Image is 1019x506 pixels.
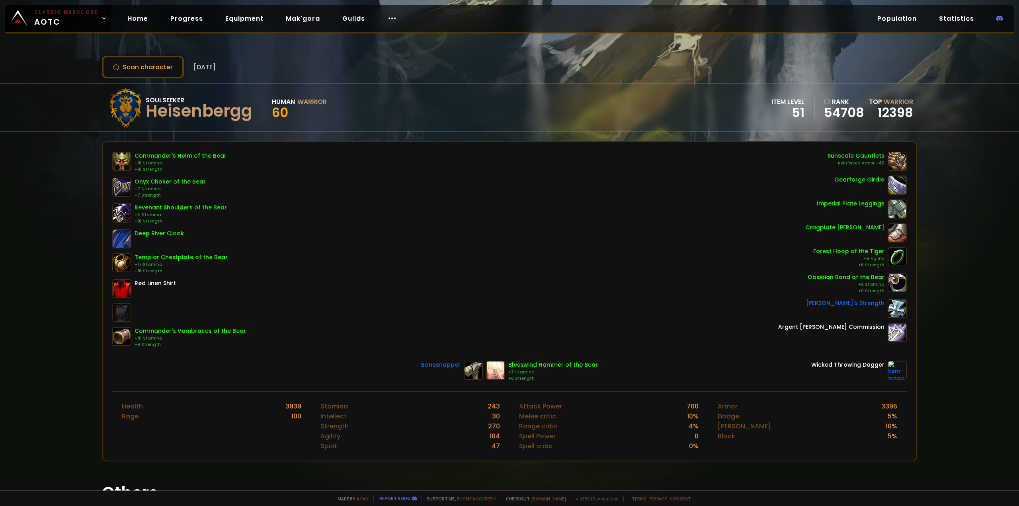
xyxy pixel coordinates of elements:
a: 12398 [878,104,913,121]
div: +18 Stamina [135,160,226,166]
div: Spell critic [519,441,552,451]
div: 51 [771,107,804,119]
span: AOTC [34,9,98,28]
div: Dodge [718,411,739,421]
a: Progress [164,10,209,27]
div: 10 % [687,411,699,421]
div: [PERSON_NAME]'s Strength [806,299,884,307]
div: Gearforge Girdle [834,176,884,184]
small: Classic Hardcore [34,9,98,16]
div: Revenant Shoulders of the Bear [135,203,227,212]
div: [PERSON_NAME] [718,421,771,431]
div: Stamina [320,401,348,411]
a: a fan [357,496,369,502]
div: Argent [PERSON_NAME] Commission [778,323,884,331]
img: item-12032 [112,178,131,197]
div: +6 Agility [813,256,884,262]
h1: Others [102,481,917,506]
div: Human [272,97,295,107]
div: +7 Stamina [135,186,206,192]
a: Mak'gora [279,10,326,27]
div: 5 % [888,411,897,421]
a: Guilds [336,10,371,27]
div: Obsidian Band of the Bear [808,273,884,281]
div: 4 % [689,421,699,431]
div: rank [824,97,864,107]
div: Rage [122,411,139,421]
a: Population [871,10,923,27]
div: 3939 [285,401,301,411]
div: 47 [492,441,500,451]
div: Range critic [519,421,558,431]
a: Consent [670,496,691,502]
div: +16 Strength [135,268,228,274]
div: 10 % [886,421,897,431]
div: 3396 [881,401,897,411]
a: Privacy [650,496,667,502]
img: item-10164 [112,253,131,272]
a: Buy me a coffee [457,496,496,502]
div: Deep River Cloak [135,229,184,238]
img: item-11302 [888,299,907,318]
img: item-14846 [888,152,907,171]
div: Commander's Vambraces of the Bear [135,327,246,335]
a: Terms [632,496,646,502]
div: Blesswind Hammer of the Bear [508,361,598,369]
img: item-10377 [112,327,131,346]
img: item-15709 [888,176,907,195]
div: 104 [490,431,500,441]
div: Agility [320,431,340,441]
div: +11 Stamina [135,212,227,218]
img: item-2575 [112,279,131,298]
div: 5 % [888,431,897,441]
div: Spirit [320,441,337,451]
div: Soulseeker [146,95,252,105]
div: Cragplate [PERSON_NAME] [805,223,884,232]
div: Melee critic [519,411,556,421]
img: item-12429 [888,199,907,219]
img: item-10379 [112,152,131,171]
a: Report a bug [379,495,410,501]
button: Scan character [102,56,184,78]
a: Classic HardcoreAOTC [5,5,111,32]
div: Strength [320,421,349,431]
div: +6 Strength [508,375,598,382]
div: Intellect [320,411,347,421]
img: item-12846 [888,323,907,342]
div: 100 [291,411,301,421]
div: 0 [695,431,699,441]
div: Health [122,401,143,411]
div: Top [869,97,913,107]
div: +18 Strength [135,166,226,173]
div: 270 [488,421,500,431]
a: Statistics [933,10,980,27]
div: Forest Hoop of the Tiger [813,247,884,256]
div: Heisenbergg [146,105,252,117]
div: Red Linen Shirt [135,279,176,287]
img: item-11919 [888,223,907,242]
div: Wicked Throwing Dagger [811,361,884,369]
div: Warrior [297,97,327,107]
div: +17 Stamina [135,262,228,268]
div: 0 % [689,441,699,451]
a: [DOMAIN_NAME] [531,496,566,502]
span: Support me, [422,496,496,502]
img: item-13027 [464,361,483,380]
img: item-12011 [888,247,907,266]
div: Attack Power [519,401,562,411]
img: item-15327 [888,361,907,380]
div: +9 Strength [135,342,246,348]
div: Armor [718,401,738,411]
div: +9 Strength [808,288,884,294]
img: item-12004 [888,273,907,292]
div: Spell Power [519,431,556,441]
span: Made by [333,496,369,502]
div: Block [718,431,735,441]
div: item level [771,97,804,107]
span: [DATE] [193,62,216,72]
img: item-15789 [112,229,131,248]
div: Reinforced Armor +40 [828,160,884,166]
img: item-10134 [112,203,131,223]
a: 54708 [824,107,864,119]
div: 243 [488,401,500,411]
